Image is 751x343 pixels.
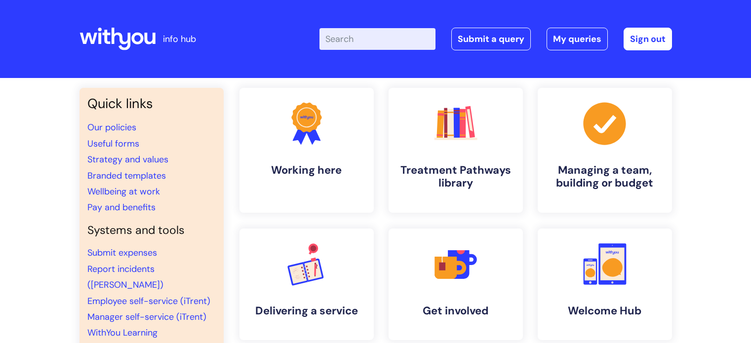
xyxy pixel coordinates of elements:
a: Wellbeing at work [87,186,160,197]
a: Our policies [87,121,136,133]
a: Pay and benefits [87,201,156,213]
p: info hub [163,31,196,47]
a: Employee self-service (iTrent) [87,295,210,307]
a: Delivering a service [239,229,374,340]
a: Report incidents ([PERSON_NAME]) [87,263,163,291]
input: Search [319,28,435,50]
a: Welcome Hub [538,229,672,340]
h4: Managing a team, building or budget [546,164,664,190]
a: Strategy and values [87,153,168,165]
h4: Get involved [396,305,515,317]
a: Sign out [624,28,672,50]
a: Manager self-service (iTrent) [87,311,206,323]
a: Useful forms [87,138,139,150]
h4: Welcome Hub [546,305,664,317]
h4: Systems and tools [87,224,216,237]
a: WithYou Learning [87,327,158,339]
h4: Working here [247,164,366,177]
h3: Quick links [87,96,216,112]
div: | - [319,28,672,50]
a: Branded templates [87,170,166,182]
a: My queries [547,28,608,50]
h4: Delivering a service [247,305,366,317]
a: Get involved [389,229,523,340]
h4: Treatment Pathways library [396,164,515,190]
a: Working here [239,88,374,213]
a: Treatment Pathways library [389,88,523,213]
a: Submit a query [451,28,531,50]
a: Managing a team, building or budget [538,88,672,213]
a: Submit expenses [87,247,157,259]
